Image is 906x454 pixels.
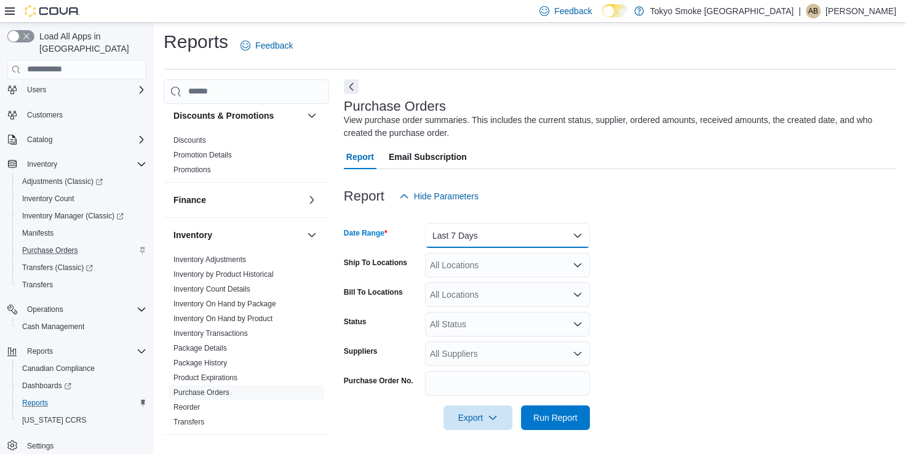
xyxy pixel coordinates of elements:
[17,209,129,223] a: Inventory Manager (Classic)
[17,191,79,206] a: Inventory Count
[27,110,63,120] span: Customers
[173,373,237,382] a: Product Expirations
[2,81,151,98] button: Users
[173,300,276,308] a: Inventory On Hand by Package
[2,131,151,148] button: Catalog
[173,329,248,338] a: Inventory Transactions
[533,412,578,424] span: Run Report
[12,207,151,225] a: Inventory Manager (Classic)
[17,396,53,410] a: Reports
[344,99,446,114] h3: Purchase Orders
[344,228,387,238] label: Date Range
[2,301,151,318] button: Operations
[2,436,151,454] button: Settings
[344,317,367,327] label: Status
[12,412,151,429] button: [US_STATE] CCRS
[173,270,274,279] a: Inventory by Product Historical
[22,211,124,221] span: Inventory Manager (Classic)
[173,110,302,122] button: Discounts & Promotions
[304,193,319,207] button: Finance
[22,439,58,453] a: Settings
[808,4,818,18] span: AB
[304,228,319,242] button: Inventory
[164,133,329,182] div: Discounts & Promotions
[173,285,250,293] a: Inventory Count Details
[17,277,146,292] span: Transfers
[825,4,896,18] p: [PERSON_NAME]
[164,252,329,434] div: Inventory
[173,314,272,323] a: Inventory On Hand by Product
[173,388,229,397] a: Purchase Orders
[22,364,95,373] span: Canadian Compliance
[389,145,467,169] span: Email Subscription
[344,376,413,386] label: Purchase Order No.
[17,191,146,206] span: Inventory Count
[798,4,801,18] p: |
[173,165,211,174] a: Promotions
[521,405,590,430] button: Run Report
[22,302,146,317] span: Operations
[17,378,76,393] a: Dashboards
[346,145,374,169] span: Report
[17,174,146,189] span: Adjustments (Classic)
[27,159,57,169] span: Inventory
[22,245,78,255] span: Purchase Orders
[22,398,48,408] span: Reports
[17,413,91,428] a: [US_STATE] CCRS
[27,346,53,356] span: Reports
[22,415,86,425] span: [US_STATE] CCRS
[344,114,890,140] div: View purchase order summaries. This includes the current status, supplier, ordered amounts, recei...
[22,344,58,359] button: Reports
[22,381,71,391] span: Dashboards
[344,346,378,356] label: Suppliers
[173,403,200,412] a: Reorder
[554,5,592,17] span: Feedback
[12,242,151,259] button: Purchase Orders
[22,322,84,332] span: Cash Management
[173,194,206,206] h3: Finance
[27,305,63,314] span: Operations
[573,319,582,329] button: Open list of options
[173,402,200,412] span: Reorder
[2,343,151,360] button: Reports
[12,377,151,394] a: Dashboards
[12,190,151,207] button: Inventory Count
[17,277,58,292] a: Transfers
[17,378,146,393] span: Dashboards
[173,417,204,427] span: Transfers
[17,396,146,410] span: Reports
[173,344,227,352] a: Package Details
[414,190,479,202] span: Hide Parameters
[173,358,227,368] span: Package History
[173,343,227,353] span: Package Details
[12,225,151,242] button: Manifests
[304,108,319,123] button: Discounts & Promotions
[17,243,146,258] span: Purchase Orders
[12,394,151,412] button: Reports
[173,269,274,279] span: Inventory by Product Historical
[17,319,146,334] span: Cash Management
[806,4,821,18] div: Alexa Bereznycky
[2,106,151,124] button: Customers
[22,132,57,147] button: Catalog
[173,110,274,122] h3: Discounts & Promotions
[17,260,146,275] span: Transfers (Classic)
[22,157,62,172] button: Inventory
[17,361,146,376] span: Canadian Compliance
[22,82,51,97] button: Users
[22,132,146,147] span: Catalog
[255,39,293,52] span: Feedback
[22,302,68,317] button: Operations
[27,135,52,145] span: Catalog
[17,243,83,258] a: Purchase Orders
[27,441,54,451] span: Settings
[22,194,74,204] span: Inventory Count
[34,30,146,55] span: Load All Apps in [GEOGRAPHIC_DATA]
[344,287,403,297] label: Bill To Locations
[451,405,505,430] span: Export
[2,156,151,173] button: Inventory
[22,107,146,122] span: Customers
[22,177,103,186] span: Adjustments (Classic)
